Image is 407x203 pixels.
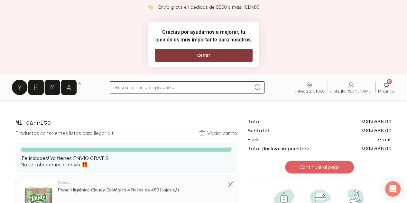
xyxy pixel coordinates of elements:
[58,187,232,193] div: Papel Higiénico Cloudy Ecológico 4 Rollos de 450 Hojas c/u
[15,118,237,127] h3: Mi carrito
[115,84,251,91] input: Busca los mejores productos
[294,89,324,93] span: Entrega a: 11850
[247,136,319,143] div: Envío
[319,145,392,152] span: MXN 636.00
[327,82,375,93] a: ¡Hola, [PERSON_NAME]!
[21,155,109,161] strong: ¡Felicidades! Ya tienes ENVÍO GRATIS
[247,118,319,125] div: Total
[375,82,397,93] a: 18Mi carrito
[285,161,354,173] button: Continuar al pago
[330,89,373,93] span: ¡Hola, [PERSON_NAME]!
[378,89,394,93] span: Mi carrito
[21,155,232,168] p: No te cobraremos el envío 🎁
[387,79,392,84] span: 18
[15,130,115,136] p: Productos conscientes listos para llegar a ti
[157,4,259,10] p: ¡Envío gratis en pedidos de $500 o más! (CDMX)
[247,145,319,152] div: Total (Incluye impuestos)
[155,49,253,62] button: Cerrar
[319,118,392,125] div: MXN 636.00
[58,181,232,184] div: Cloudy
[319,127,392,134] div: MXN 636.00
[385,181,401,197] div: Open Intercom Messenger
[155,27,253,44] h2: Gracias por ayudarnos a mejorar, tu opinión es muy importante para nosotros.
[292,82,327,93] a: Entrega a: 11850
[148,4,153,10] img: check
[247,127,319,134] div: Subtotal
[207,130,237,136] p: Vaciar carrito
[319,136,392,143] div: Gratis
